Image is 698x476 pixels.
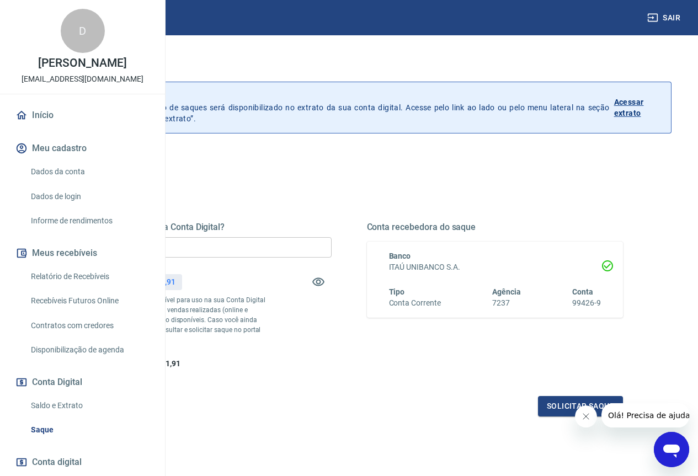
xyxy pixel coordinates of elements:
[26,419,152,441] a: Saque
[13,136,152,161] button: Meu cadastro
[26,314,152,337] a: Contratos com credores
[26,265,152,288] a: Relatório de Recebíveis
[26,339,152,361] a: Disponibilização de agenda
[614,91,662,124] a: Acessar extrato
[572,287,593,296] span: Conta
[22,73,143,85] p: [EMAIL_ADDRESS][DOMAIN_NAME]
[538,396,623,416] button: Solicitar saque
[7,8,93,17] span: Olá! Precisa de ajuda?
[61,9,105,53] div: D
[13,103,152,127] a: Início
[614,97,662,119] p: Acessar extrato
[75,295,267,345] p: *Corresponde ao saldo disponível para uso na sua Conta Digital Vindi. Incluindo os valores das ve...
[26,394,152,417] a: Saldo e Extrato
[645,8,685,28] button: Sair
[492,287,521,296] span: Agência
[13,450,152,474] a: Conta digital
[389,252,411,260] span: Banco
[26,185,152,208] a: Dados de login
[389,287,405,296] span: Tipo
[32,454,82,470] span: Conta digital
[389,297,441,309] h6: Conta Corrente
[60,91,610,102] p: Histórico de saques
[572,297,601,309] h6: 99426-9
[60,91,610,124] p: A partir de agora, o histórico de saques será disponibilizado no extrato da sua conta digital. Ac...
[575,405,597,427] iframe: Fechar mensagem
[13,370,152,394] button: Conta Digital
[13,241,152,265] button: Meus recebíveis
[26,57,672,73] h3: Saque
[654,432,689,467] iframe: Botão para abrir a janela de mensagens
[367,222,624,233] h5: Conta recebedora do saque
[75,222,332,233] h5: Quanto deseja sacar da Conta Digital?
[492,297,521,309] h6: 7237
[26,210,152,232] a: Informe de rendimentos
[389,261,601,273] h6: ITAÚ UNIBANCO S.A.
[26,290,152,312] a: Recebíveis Futuros Online
[38,57,126,69] p: [PERSON_NAME]
[26,161,152,183] a: Dados da conta
[601,403,689,427] iframe: Mensagem da empresa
